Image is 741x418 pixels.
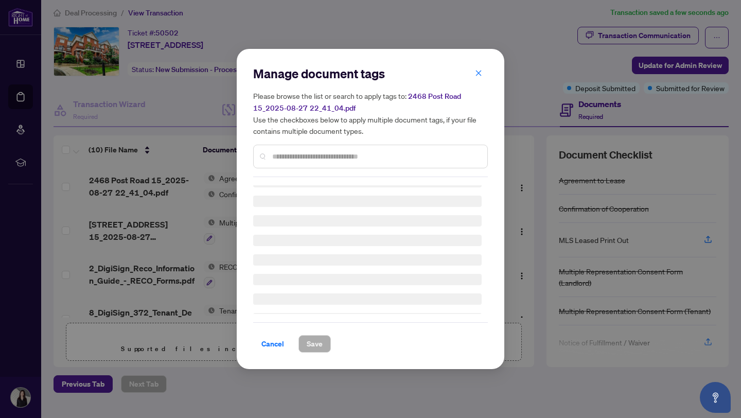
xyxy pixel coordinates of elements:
[253,335,292,353] button: Cancel
[700,382,731,413] button: Open asap
[261,336,284,352] span: Cancel
[253,65,488,82] h2: Manage document tags
[253,90,488,136] h5: Please browse the list or search to apply tags to: Use the checkboxes below to apply multiple doc...
[298,335,331,353] button: Save
[475,69,482,77] span: close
